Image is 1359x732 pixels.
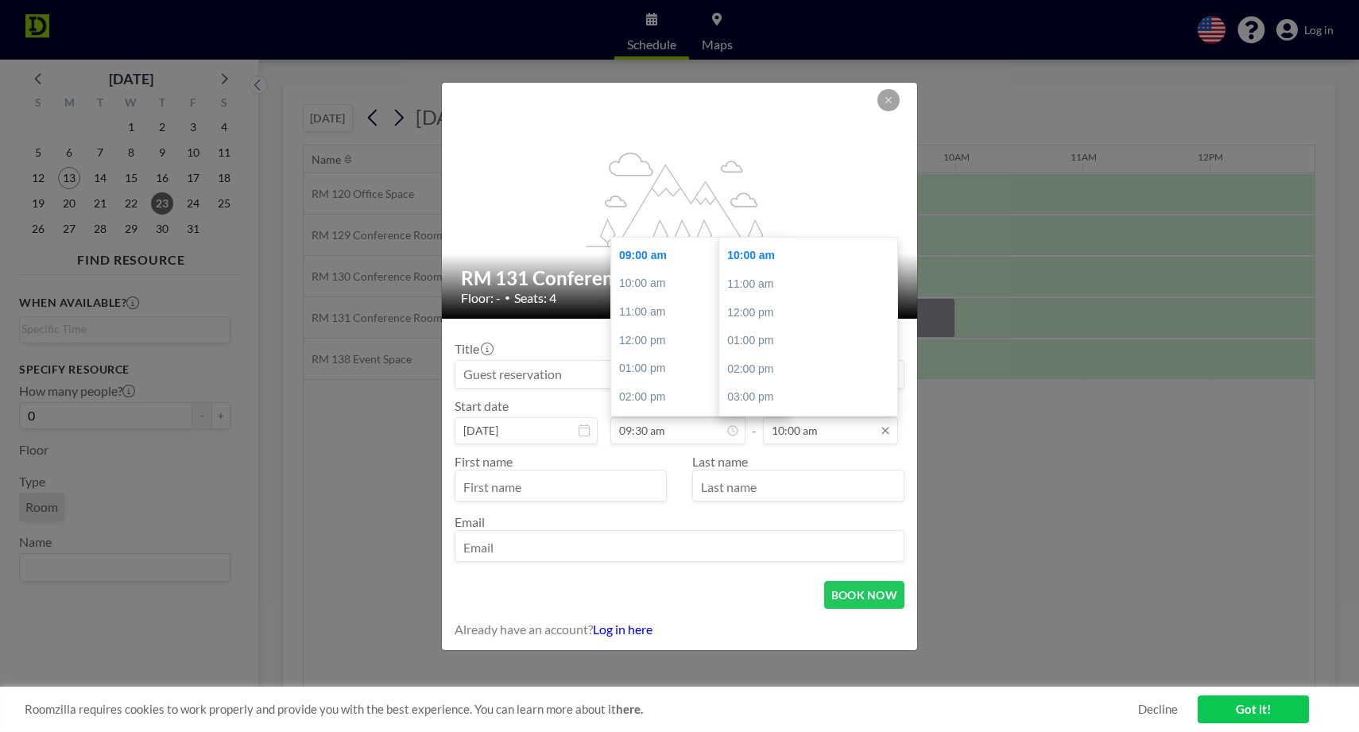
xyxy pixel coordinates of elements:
label: Email [455,514,485,529]
a: Log in here [593,622,652,637]
span: Already have an account? [455,622,593,637]
span: Roomzilla requires cookies to work properly and provide you with the best experience. You can lea... [25,702,1138,717]
div: 12:00 pm [611,327,798,355]
label: Title [455,341,492,357]
div: 03:00 pm [719,383,906,412]
div: 09:00 am [611,242,798,270]
div: 12:00 pm [719,299,906,327]
div: 01:00 pm [719,327,906,355]
div: 11:00 am [611,298,798,327]
button: BOOK NOW [824,581,904,609]
span: Seats: 4 [514,290,556,306]
label: Start date [455,398,509,414]
input: Email [455,534,904,561]
div: 01:00 pm [611,354,798,383]
div: 02:00 pm [611,383,798,412]
input: Guest reservation [455,361,904,388]
h2: RM 131 Conference Room [461,266,900,290]
span: - [752,404,757,439]
div: 02:00 pm [719,355,906,384]
input: Last name [693,474,904,501]
div: 11:00 am [719,270,906,299]
a: here. [616,702,643,716]
span: Floor: - [461,290,501,306]
label: First name [455,454,513,469]
div: 04:00 pm [719,412,906,440]
div: 10:00 am [719,242,906,270]
span: • [505,292,510,304]
div: 03:00 pm [611,411,798,440]
a: Decline [1138,702,1178,717]
div: 10:00 am [611,269,798,298]
a: Got it! [1198,695,1309,723]
label: Last name [692,454,748,469]
input: First name [455,474,666,501]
